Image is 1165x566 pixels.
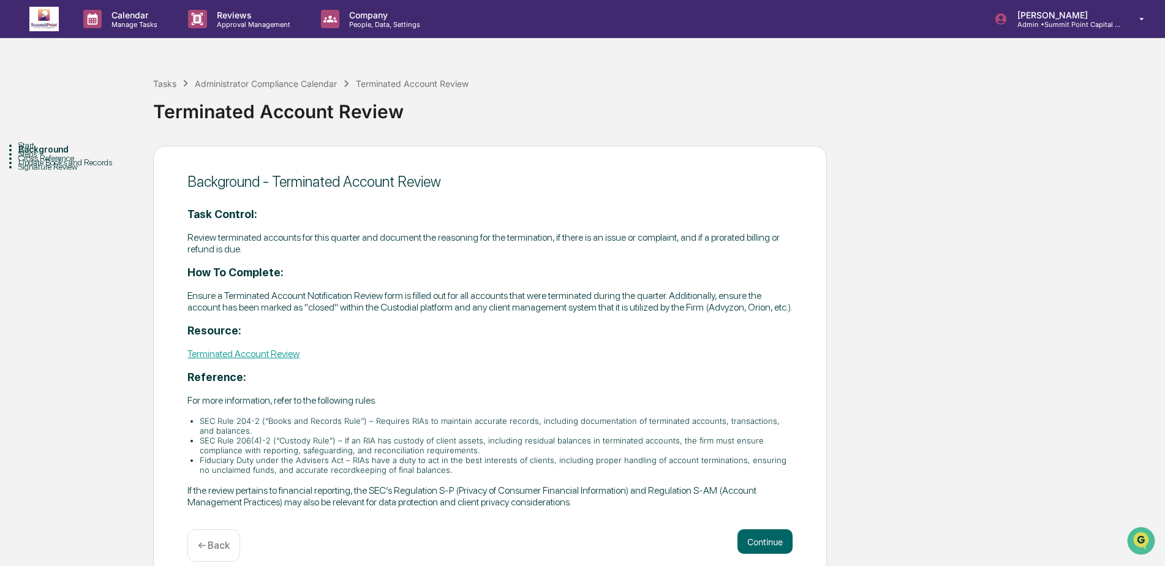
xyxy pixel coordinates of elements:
[187,348,300,360] a: Terminated Account Review
[198,540,230,551] p: ← Back
[12,156,22,165] div: 🖐️
[187,485,793,508] p: If the review pertains to financial reporting, the SEC’s Regulation S-P (Privacy of Consumer Fina...
[86,207,148,217] a: Powered byPylon
[339,20,426,29] p: People, Data, Settings
[153,78,176,89] div: Tasks
[12,179,22,189] div: 🔎
[25,178,77,190] span: Data Lookup
[187,232,793,255] p: Review terminated accounts for this quarter and document the reasoning for the termination, if th...
[339,10,426,20] p: Company
[200,416,793,436] li: SEC Rule 204-2 (“Books and Records Rule”) – Requires RIAs to maintain accurate records, including...
[1008,10,1122,20] p: [PERSON_NAME]
[200,436,793,455] li: SEC Rule 206(4)-2 (“Custody Rule”) – If an RIA has custody of client assets, including residual b...
[29,7,59,31] img: logo
[42,94,201,106] div: Start new chat
[102,20,164,29] p: Manage Tasks
[187,290,793,313] p: Ensure a Terminated Account Notification Review form is filled out for all accounts that were ter...
[18,157,153,167] div: Update Books and Records
[84,149,157,172] a: 🗄️Attestations
[18,162,153,172] div: Signature Review
[187,394,793,406] p: For more information, refer to the following rules.
[42,106,155,116] div: We're available if you need us!
[18,153,153,163] div: Cross Reference
[207,10,296,20] p: Reviews
[18,140,153,150] div: Start
[356,78,469,89] div: Terminated Account Review
[200,455,793,475] li: Fiduciary Duty under the Advisers Act – RIAs have a duty to act in the best interests of clients,...
[1008,20,1122,29] p: Admin • Summit Point Capital Management
[122,208,148,217] span: Pylon
[195,78,337,89] div: Administrator Compliance Calendar
[207,20,296,29] p: Approval Management
[187,371,246,383] strong: Reference:
[187,324,241,337] strong: Resource:
[18,145,153,154] div: Background
[187,208,257,221] strong: Task Control:
[208,97,223,112] button: Start new chat
[153,91,1159,123] div: Terminated Account Review
[187,208,793,221] h3: ​
[101,154,152,167] span: Attestations
[18,149,153,159] div: Steps
[187,173,793,191] div: Background - Terminated Account Review
[7,149,84,172] a: 🖐️Preclearance
[1126,526,1159,559] iframe: Open customer support
[187,266,284,279] strong: How To Complete:
[89,156,99,165] div: 🗄️
[737,529,793,554] button: Continue
[7,173,82,195] a: 🔎Data Lookup
[12,94,34,116] img: 1746055101610-c473b297-6a78-478c-a979-82029cc54cd1
[102,10,164,20] p: Calendar
[12,26,223,45] p: How can we help?
[25,154,79,167] span: Preclearance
